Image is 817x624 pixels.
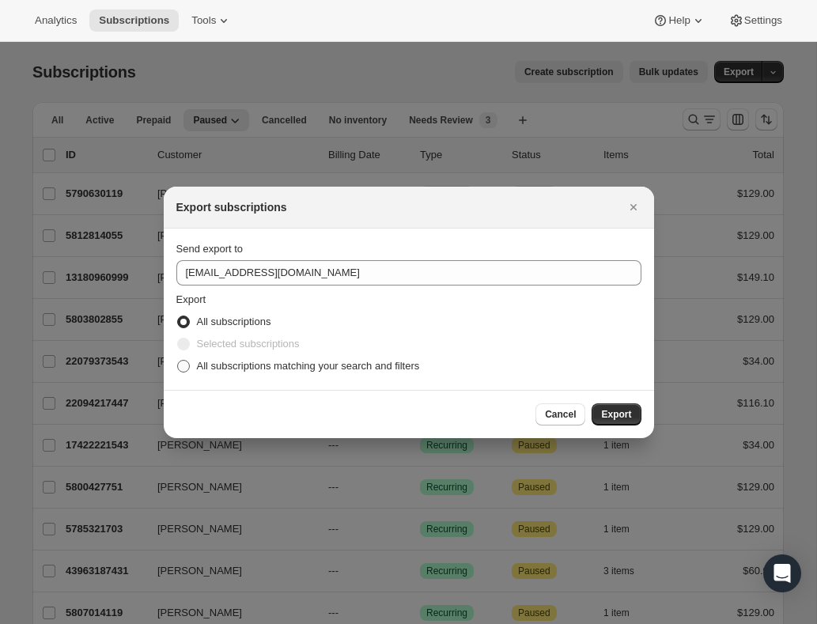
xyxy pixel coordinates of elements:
span: Settings [744,14,782,27]
span: Cancel [545,408,576,421]
span: Selected subscriptions [197,338,300,350]
button: Subscriptions [89,9,179,32]
span: Export [601,408,631,421]
span: Analytics [35,14,77,27]
span: All subscriptions matching your search and filters [197,360,420,372]
div: Open Intercom Messenger [763,554,801,592]
button: Settings [719,9,792,32]
span: Subscriptions [99,14,169,27]
span: Export [176,293,206,305]
button: Analytics [25,9,86,32]
span: Tools [191,14,216,27]
h2: Export subscriptions [176,199,287,215]
span: All subscriptions [197,316,271,327]
button: Tools [182,9,241,32]
button: Cancel [535,403,585,425]
button: Close [622,196,645,218]
button: Export [592,403,641,425]
span: Help [668,14,690,27]
span: Send export to [176,243,244,255]
button: Help [643,9,715,32]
